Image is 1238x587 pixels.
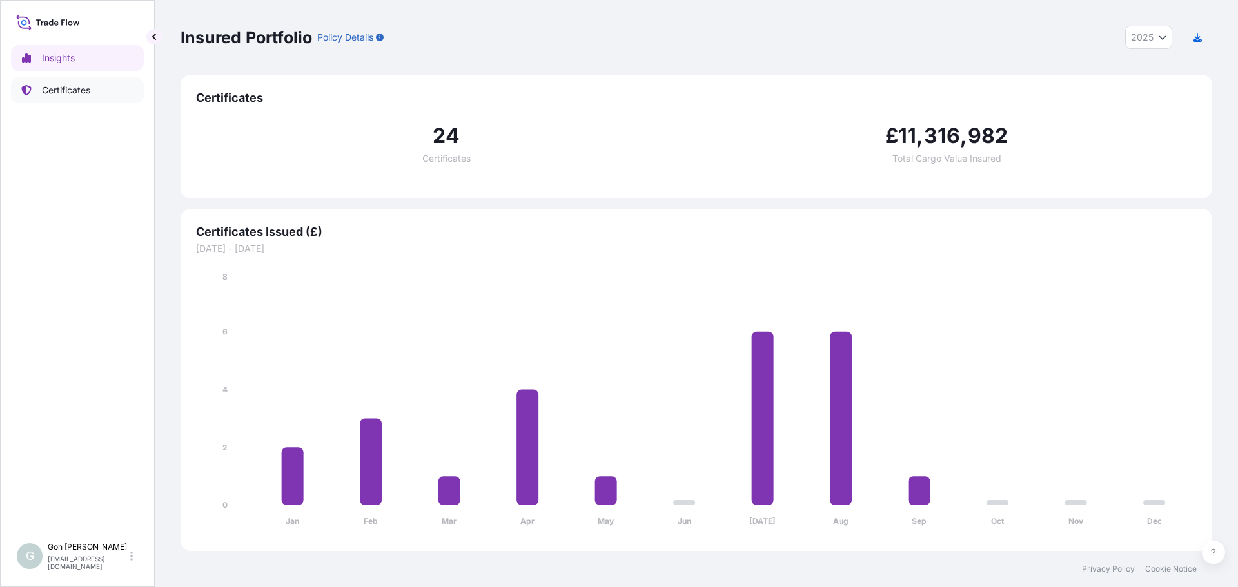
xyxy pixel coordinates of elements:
tspan: 4 [222,385,228,394]
tspan: May [598,516,614,526]
tspan: Dec [1147,516,1162,526]
tspan: Sep [912,516,927,526]
span: , [960,126,967,146]
a: Certificates [11,77,144,103]
tspan: [DATE] [749,516,776,526]
p: Insights [42,52,75,64]
p: Policy Details [317,31,373,44]
a: Privacy Policy [1082,564,1135,574]
tspan: 6 [222,327,228,336]
p: Goh [PERSON_NAME] [48,542,128,552]
a: Cookie Notice [1145,564,1197,574]
span: G [26,550,34,563]
span: 2025 [1131,31,1154,44]
span: Certificates [196,90,1197,106]
span: 11 [898,126,916,146]
tspan: Jun [678,516,691,526]
span: [DATE] - [DATE] [196,242,1197,255]
p: [EMAIL_ADDRESS][DOMAIN_NAME] [48,555,128,570]
tspan: 2 [222,443,228,452]
span: Certificates [422,154,471,163]
p: Certificates [42,84,90,97]
tspan: Nov [1068,516,1084,526]
tspan: Mar [442,516,457,526]
tspan: Aug [833,516,849,526]
span: 316 [924,126,961,146]
p: Insured Portfolio [181,27,312,48]
tspan: Apr [520,516,535,526]
a: Insights [11,45,144,71]
tspan: 8 [222,272,228,282]
tspan: Oct [991,516,1005,526]
tspan: Jan [286,516,299,526]
span: Total Cargo Value Insured [892,154,1001,163]
tspan: 0 [222,500,228,510]
button: Year Selector [1125,26,1172,49]
tspan: Feb [364,516,378,526]
span: 982 [968,126,1008,146]
span: Certificates Issued (£) [196,224,1197,240]
span: , [916,126,923,146]
span: £ [885,126,898,146]
span: 24 [433,126,460,146]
